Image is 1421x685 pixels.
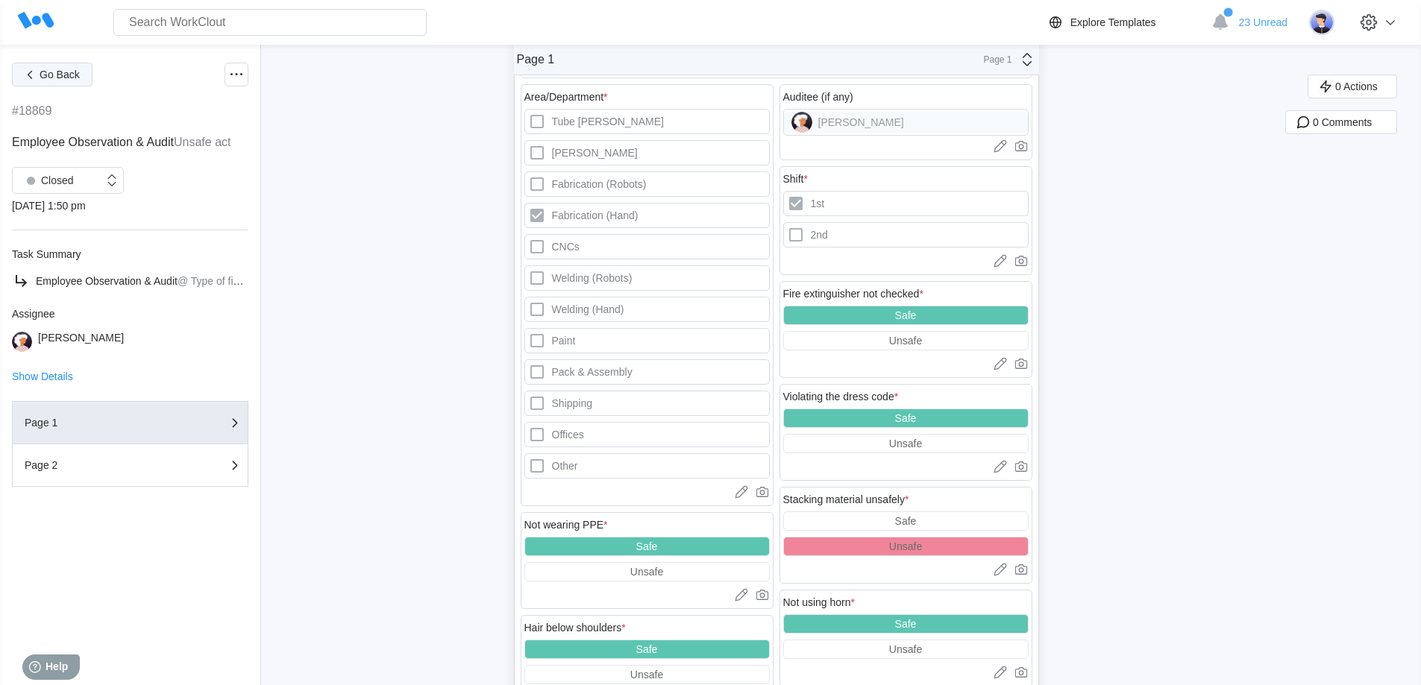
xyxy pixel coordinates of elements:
label: Welding (Hand) [524,297,770,322]
div: Unsafe [889,540,922,552]
div: #18869 [12,104,51,118]
label: CNCs [524,234,770,259]
button: Page 1 [12,401,248,444]
label: Other [524,453,770,479]
div: Safe [895,618,917,630]
div: Area/Department [524,91,608,103]
div: Violating the dress code [783,391,899,403]
div: Not using horn [783,596,856,608]
button: 0 Actions [1308,75,1397,98]
img: user-4.png [12,332,32,352]
div: Page 1 [517,53,555,66]
div: Safe [895,515,917,527]
label: Shipping [524,391,770,416]
label: Offices [524,422,770,447]
div: Shift [783,173,808,185]
button: Show Details [12,371,73,382]
span: 23 Unread [1239,16,1287,28]
div: Page 2 [25,460,174,470]
a: Employee Observation & Audit@ Type of finding [12,272,248,290]
span: Employee Observation & Audit [12,136,174,148]
div: Safe [895,309,917,321]
label: 1st [783,191,1029,216]
span: Go Back [40,69,80,80]
div: Explore Templates [1070,16,1156,28]
div: Assignee [12,308,248,320]
span: Employee Observation & Audit [36,275,178,287]
label: Fabrication (Hand) [524,203,770,228]
label: 2nd [783,222,1029,247]
label: Tube [PERSON_NAME] [524,109,770,134]
div: Safe [636,540,658,552]
div: Unsafe [630,669,663,681]
span: 0 Actions [1335,81,1378,92]
div: Unsafe [889,438,922,449]
div: Not wearing PPE [524,519,608,531]
label: Welding (Robots) [524,265,770,291]
mark: @ Type of finding [178,275,259,287]
label: Fabrication (Robots) [524,171,770,197]
span: 0 Comments [1313,117,1372,127]
label: Paint [524,328,770,353]
button: 0 Comments [1285,110,1397,134]
mark: Unsafe act [174,136,230,148]
div: Page 1 [975,54,1012,65]
div: Unsafe [630,566,663,578]
div: Safe [895,412,917,424]
img: user-5.png [1309,10,1334,35]
button: Page 2 [12,444,248,487]
div: Unsafe [889,643,922,655]
div: Task Summary [12,248,248,260]
div: [DATE] 1:50 pm [12,200,248,212]
div: Closed [20,170,74,191]
button: Go Back [12,63,92,86]
a: Explore Templates [1047,13,1204,31]
div: Stacking material unsafely [783,493,909,505]
div: Page 1 [25,417,174,428]
label: Pack & Assembly [524,359,770,385]
input: Search WorkClout [113,9,427,36]
div: [PERSON_NAME] [38,332,124,352]
label: [PERSON_NAME] [524,140,770,165]
div: Hair below shoulders [524,622,626,634]
div: Fire extinguisher not checked [783,288,923,300]
div: Auditee (if any) [783,91,853,103]
div: Safe [636,643,658,655]
div: Unsafe [889,335,922,347]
